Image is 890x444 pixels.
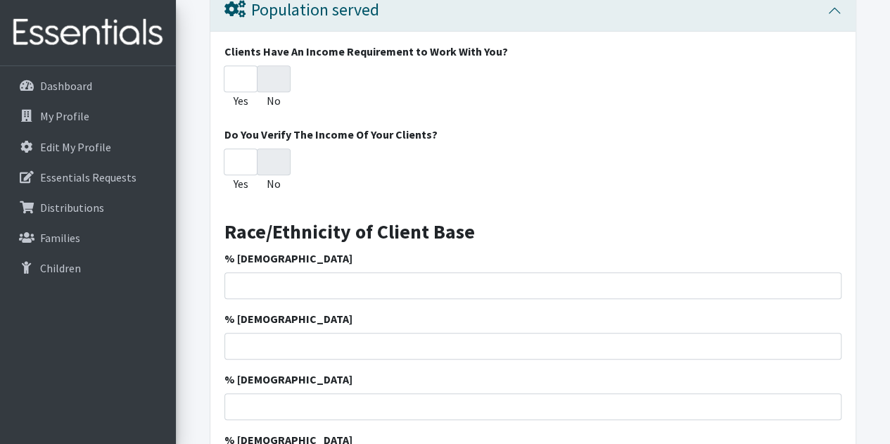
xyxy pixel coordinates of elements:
[40,140,111,154] p: Edit My Profile
[40,170,136,184] p: Essentials Requests
[234,175,248,192] label: Yes
[224,371,352,388] label: % [DEMOGRAPHIC_DATA]
[224,310,352,327] label: % [DEMOGRAPHIC_DATA]
[6,72,170,100] a: Dashboard
[6,254,170,282] a: Children
[267,92,281,109] label: No
[224,219,475,244] strong: Race/Ethnicity of Client Base
[40,201,104,215] p: Distributions
[6,194,170,222] a: Distributions
[224,126,438,143] label: Do You Verify The Income Of Your Clients?
[224,250,352,267] label: % [DEMOGRAPHIC_DATA]
[40,261,81,275] p: Children
[6,224,170,252] a: Families
[6,163,170,191] a: Essentials Requests
[6,102,170,130] a: My Profile
[40,231,80,245] p: Families
[6,133,170,161] a: Edit My Profile
[224,43,508,60] label: Clients Have An Income Requirement to Work With You?
[6,9,170,56] img: HumanEssentials
[267,175,281,192] label: No
[234,92,248,109] label: Yes
[40,109,89,123] p: My Profile
[40,79,92,93] p: Dashboard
